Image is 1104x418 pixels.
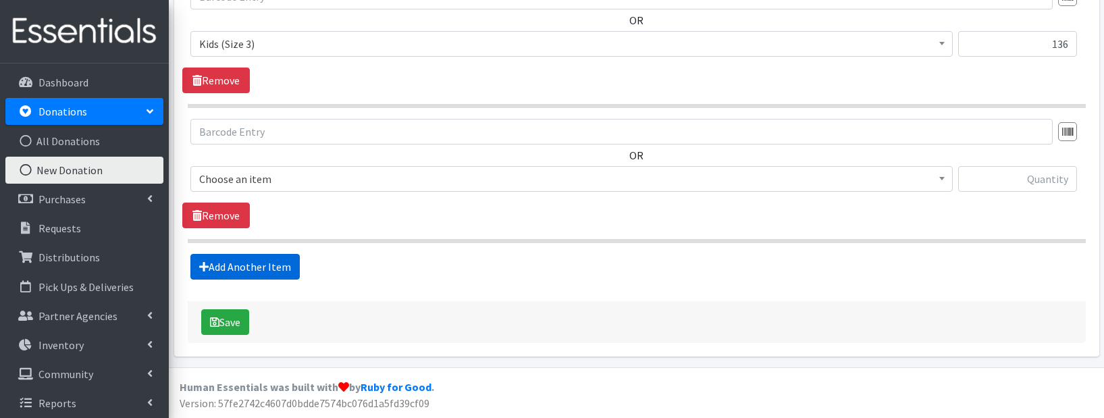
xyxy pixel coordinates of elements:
p: Donations [38,105,87,118]
a: Inventory [5,332,163,359]
p: Pick Ups & Deliveries [38,280,134,294]
p: Reports [38,396,76,410]
p: Inventory [38,338,84,352]
p: Requests [38,221,81,235]
a: Pick Ups & Deliveries [5,273,163,301]
a: Reports [5,390,163,417]
span: Kids (Size 3) [199,34,944,53]
a: Remove [182,68,250,93]
input: Barcode Entry [190,119,1053,145]
span: Choose an item [190,166,953,192]
a: Partner Agencies [5,303,163,330]
p: Partner Agencies [38,309,117,323]
strong: Human Essentials was built with by . [180,380,434,394]
a: Add Another Item [190,254,300,280]
input: Quantity [958,31,1077,57]
a: Purchases [5,186,163,213]
a: Remove [182,203,250,228]
span: Choose an item [199,169,944,188]
p: Distributions [38,251,100,264]
span: Version: 57fe2742c4607d0bdde7574bc076d1a5fd39cf09 [180,396,429,410]
a: New Donation [5,157,163,184]
label: OR [629,12,643,28]
a: Requests [5,215,163,242]
button: Save [201,309,249,335]
a: Dashboard [5,69,163,96]
a: Donations [5,98,163,125]
a: Community [5,361,163,388]
a: Ruby for Good [361,380,431,394]
p: Community [38,367,93,381]
img: HumanEssentials [5,9,163,54]
a: All Donations [5,128,163,155]
p: Dashboard [38,76,88,89]
span: Kids (Size 3) [190,31,953,57]
p: Purchases [38,192,86,206]
a: Distributions [5,244,163,271]
input: Quantity [958,166,1077,192]
label: OR [629,147,643,163]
